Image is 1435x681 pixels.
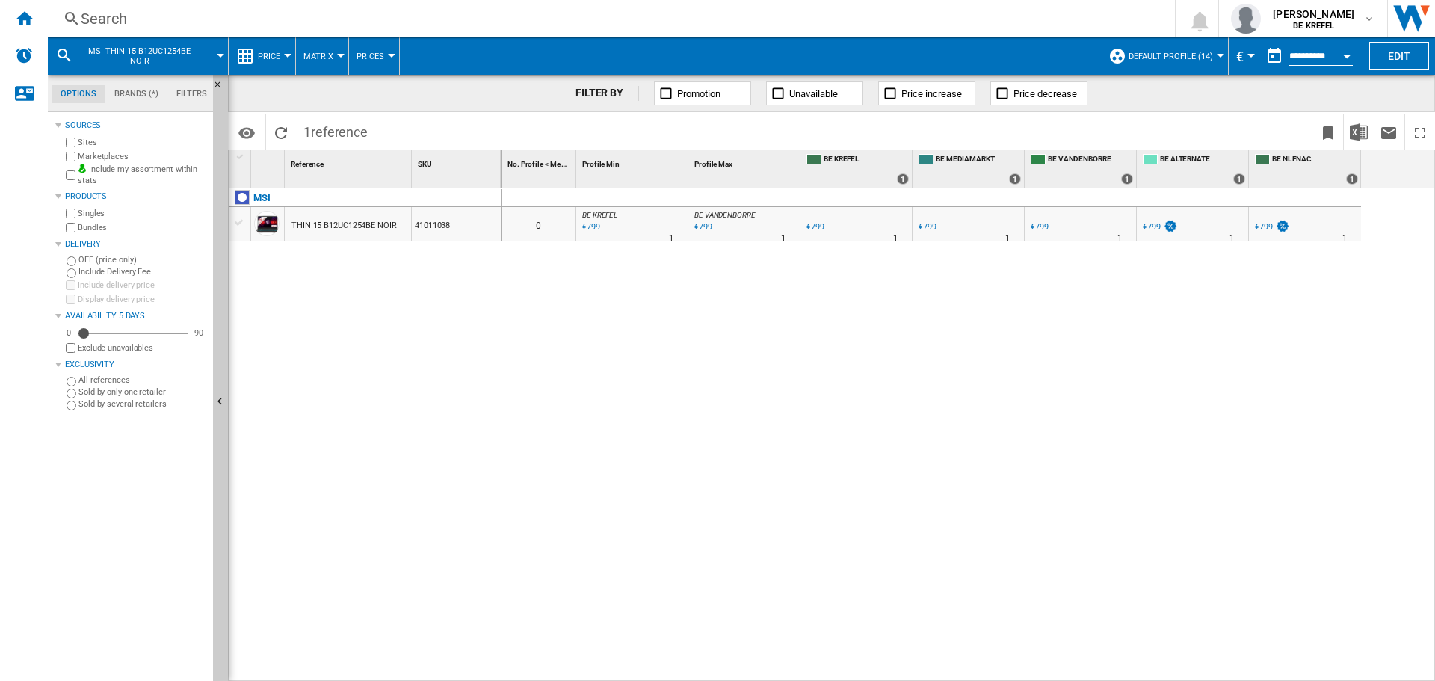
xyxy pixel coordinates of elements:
button: € [1236,37,1251,75]
div: Delivery [65,238,207,250]
div: BE ALTERNATE 1 offers sold by BE ALTERNATE [1140,150,1248,188]
input: Sites [66,138,75,147]
span: MSI THIN 15 B12UC1254BE NOIR [79,46,200,66]
span: Promotion [677,88,720,99]
div: Reference Sort None [288,150,411,173]
div: Profile Min Sort None [579,150,688,173]
span: Price decrease [1013,88,1077,99]
button: Download in Excel [1344,114,1374,150]
div: €799 [1253,220,1290,235]
input: Sold by several retailers [67,401,76,410]
span: Matrix [303,52,333,61]
button: Hide [213,75,231,102]
div: 41011038 [412,207,501,241]
div: €799 [1141,220,1178,235]
span: Price [258,52,280,61]
span: BE KREFEL [824,154,909,167]
label: Include my assortment within stats [78,164,207,187]
button: Bookmark this report [1313,114,1343,150]
div: BE KREFEL 1 offers sold by BE KREFEL [803,150,912,188]
button: Unavailable [766,81,863,105]
span: reference [311,124,368,140]
b: BE KREFEL [1293,21,1334,31]
div: Search [81,8,1136,29]
md-slider: Availability [78,326,188,341]
span: BE MEDIAMARKT [936,154,1021,167]
label: OFF (price only) [78,254,207,265]
div: €799 [1143,222,1161,232]
md-tab-item: Filters [167,85,216,103]
img: alerts-logo.svg [15,46,33,64]
span: BE VANDENBORRE [1048,154,1133,167]
img: excel-24x24.png [1350,123,1368,141]
span: Reference [291,160,324,168]
div: Products [65,191,207,203]
label: Include delivery price [78,280,207,291]
div: SKU Sort None [415,150,501,173]
div: Delivery Time : 1 day [669,231,673,246]
span: BE VANDENBORRE [694,211,756,219]
div: 1 offers sold by BE ALTERNATE [1233,173,1245,185]
button: Open calendar [1333,40,1360,67]
div: THIN 15 B12UC1254BE NOIR [291,209,397,243]
div: 1 offers sold by BE NL FNAC [1346,173,1358,185]
img: mysite-bg-18x18.png [78,164,87,173]
span: SKU [418,160,432,168]
div: Delivery Time : 1 day [781,231,786,246]
button: md-calendar [1259,41,1289,71]
button: Price increase [878,81,975,105]
label: Sites [78,137,207,148]
div: Price [236,37,288,75]
span: 1 [296,114,375,146]
div: Sort None [579,150,688,173]
div: MSI THIN 15 B12UC1254BE NOIR [55,37,220,75]
md-tab-item: Options [52,85,105,103]
div: 90 [191,327,207,339]
label: Marketplaces [78,151,207,162]
div: Delivery Time : 1 day [1229,231,1234,246]
div: €799 [804,220,824,235]
img: promotionV3.png [1163,220,1178,232]
div: Sources [65,120,207,132]
button: Default profile (14) [1129,37,1220,75]
div: Profile Max Sort None [691,150,800,173]
md-tab-item: Brands (*) [105,85,167,103]
div: €799 [806,222,824,232]
button: Options [232,119,262,146]
span: Default profile (14) [1129,52,1213,61]
span: Prices [357,52,384,61]
div: Exclusivity [65,359,207,371]
div: 0 [502,207,575,241]
div: Availability 5 Days [65,310,207,322]
img: promotionV3.png [1275,220,1290,232]
div: Sort None [254,150,284,173]
md-menu: Currency [1229,37,1259,75]
div: Sort None [691,150,800,173]
div: Delivery Time : 1 day [1117,231,1122,246]
div: Delivery Time : 1 day [893,231,898,246]
span: No. Profile < Me [507,160,560,168]
span: Profile Min [582,160,620,168]
div: €799 [1255,222,1273,232]
input: Include delivery price [66,280,75,290]
div: Delivery Time : 1 day [1342,231,1347,246]
button: Matrix [303,37,341,75]
input: Include Delivery Fee [67,268,76,278]
div: Sort None [415,150,501,173]
button: Price decrease [990,81,1087,105]
label: Singles [78,208,207,219]
div: €799 [1028,220,1049,235]
div: 1 offers sold by BE MEDIAMARKT [1009,173,1021,185]
input: All references [67,377,76,386]
div: BE VANDENBORRE 1 offers sold by BE VANDENBORRE [1028,150,1136,188]
div: 0 [63,327,75,339]
div: Default profile (14) [1108,37,1220,75]
button: Prices [357,37,392,75]
button: Edit [1369,42,1429,70]
span: Price increase [901,88,962,99]
div: 1 offers sold by BE KREFEL [897,173,909,185]
label: Sold by only one retailer [78,386,207,398]
span: BE ALTERNATE [1160,154,1245,167]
